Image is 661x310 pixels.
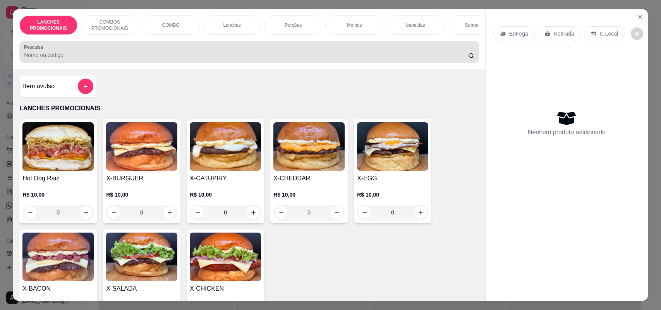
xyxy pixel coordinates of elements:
p: Retirada [554,30,574,38]
img: product-image [190,233,261,281]
p: LANCHES PROMOCIONAIS [19,104,479,113]
img: product-image [106,233,177,281]
p: C.Local [600,30,618,38]
p: COMBOS PROMOCIONAIS [87,19,132,31]
p: Lanches [223,22,240,28]
button: increase-product-quantity [80,206,92,219]
button: decrease-product-quantity [359,206,371,219]
label: Pesquisa [24,44,46,50]
p: bebeidas [406,22,425,28]
p: R$ 10,00 [357,191,428,199]
img: product-image [273,122,345,171]
p: COMBO [162,22,179,28]
button: decrease-product-quantity [108,206,120,219]
p: Nenhum produto adicionado [528,128,606,137]
button: increase-product-quantity [163,206,176,219]
img: product-image [106,122,177,171]
button: decrease-product-quantity [631,27,643,40]
button: add-separate-item [78,79,93,94]
img: product-image [190,122,261,171]
button: increase-product-quantity [414,206,427,219]
p: Entrega [509,30,528,38]
h4: Hot Dog Raiz [22,174,94,183]
h4: Item avulso [23,82,55,91]
p: R$ 10,00 [273,191,345,199]
p: R$ 10,00 [190,191,261,199]
button: Close [634,11,646,23]
button: increase-product-quantity [331,206,343,219]
h4: X-BACON [22,284,94,293]
img: product-image [22,233,94,281]
p: R$ 10,00 [106,191,177,199]
img: product-image [22,122,94,171]
h4: X-CHICKEN [190,284,261,293]
p: Sobremesa [465,22,488,28]
h4: X-BURGUER [106,174,177,183]
h4: X-EGG [357,174,428,183]
input: Pesquisa [24,51,468,59]
img: product-image [357,122,428,171]
p: LANCHES PROMOCIONAIS [26,19,71,31]
button: decrease-product-quantity [24,206,36,219]
p: R$ 10,00 [22,191,94,199]
h4: X-SALADA [106,284,177,293]
p: Porções [285,22,302,28]
h4: X-CHEDDAR [273,174,345,183]
button: decrease-product-quantity [275,206,287,219]
button: increase-product-quantity [247,206,259,219]
button: decrease-product-quantity [191,206,204,219]
p: Molhos [347,22,362,28]
h4: X-CATUPIRY [190,174,261,183]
